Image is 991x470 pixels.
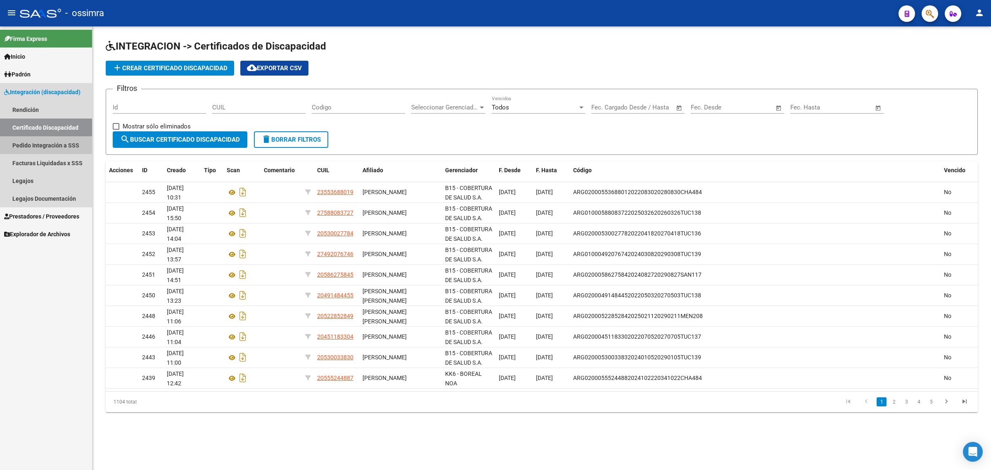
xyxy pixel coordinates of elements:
span: 20522852849 [317,313,353,319]
span: Integración (discapacidad) [4,88,81,97]
span: No [944,209,951,216]
span: Prestadores / Proveedores [4,212,79,221]
button: Open calendar [675,103,684,113]
span: INTEGRACION -> Certificados de Discapacidad [106,40,326,52]
datatable-header-cell: Gerenciador [442,161,495,179]
span: ARG02000491484452022050320270503TUC138 [573,292,701,299]
button: Open calendar [874,103,883,113]
input: Fecha inicio [790,104,824,111]
span: ARG01000492076742024030820290308TUC139 [573,251,701,257]
span: 20491484455 [317,292,353,299]
span: Borrar Filtros [261,136,321,143]
span: [DATE] [536,375,553,381]
span: [PERSON_NAME] [363,209,407,216]
input: Fecha fin [831,104,871,111]
a: go to last page [957,397,972,406]
span: B15 - COBERTURA DE SALUD S.A. [445,309,492,325]
span: [DATE] [499,251,516,257]
a: 1 [877,397,887,406]
datatable-header-cell: Comentario [261,161,302,179]
span: Gerenciador [445,167,478,173]
span: [DATE] 13:23 [167,288,184,304]
span: No [944,375,951,381]
input: Fecha fin [632,104,672,111]
h3: Filtros [113,83,141,94]
span: [PERSON_NAME] [363,354,407,361]
span: [DATE] [499,209,516,216]
span: [DATE] 12:42 [167,370,184,387]
i: Descargar documento [237,268,248,281]
i: Descargar documento [237,247,248,261]
span: [DATE] [499,313,516,319]
span: No [944,333,951,340]
span: No [944,354,951,361]
span: 27492076746 [317,251,353,257]
span: [DATE] 11:04 [167,329,184,345]
li: page 1 [875,395,888,409]
span: [DATE] [536,189,553,195]
span: Comentario [264,167,295,173]
span: KK6 - BOREAL NOA [445,370,482,387]
span: 27588083727 [317,209,353,216]
span: 2450 [142,292,155,299]
a: 4 [914,397,924,406]
span: [DATE] [499,354,516,361]
span: 20586275845 [317,271,353,278]
span: Acciones [109,167,133,173]
span: B15 - COBERTURA DE SALUD S.A. [445,185,492,201]
span: [DATE] 10:31 [167,185,184,201]
span: [PERSON_NAME] [363,375,407,381]
span: Buscar Certificado Discapacidad [120,136,240,143]
span: [DATE] [499,271,516,278]
span: B15 - COBERTURA DE SALUD S.A. [445,247,492,263]
span: Código [573,167,592,173]
span: [DATE] [536,230,553,237]
span: ARG02000530033832024010520290105TUC139 [573,354,701,361]
span: Afiliado [363,167,383,173]
span: [DATE] [536,251,553,257]
span: Mostrar sólo eliminados [123,121,191,131]
span: No [944,189,951,195]
li: page 5 [925,395,937,409]
span: No [944,292,951,299]
datatable-header-cell: Afiliado [359,161,442,179]
span: 2453 [142,230,155,237]
datatable-header-cell: Scan [223,161,261,179]
datatable-header-cell: F. Hasta [533,161,570,179]
span: 23553688019 [317,189,353,195]
span: - ossimra [65,4,104,22]
span: B15 - COBERTURA DE SALUD S.A. [445,329,492,345]
button: Crear Certificado Discapacidad [106,61,234,76]
span: Exportar CSV [247,64,302,72]
span: Todos [492,104,509,111]
i: Descargar documento [237,289,248,302]
button: Exportar CSV [240,61,308,76]
mat-icon: add [112,63,122,73]
a: go to first page [840,397,856,406]
span: 2446 [142,333,155,340]
datatable-header-cell: Tipo [201,161,223,179]
datatable-header-cell: Código [570,161,941,179]
button: Borrar Filtros [254,131,328,148]
span: ARG02000555244882024102220341022CHA484 [573,375,702,381]
span: [PERSON_NAME] [PERSON_NAME] [363,288,407,304]
li: page 2 [888,395,900,409]
span: [DATE] [499,292,516,299]
datatable-header-cell: Creado [164,161,201,179]
input: Fecha fin [732,104,772,111]
span: 2455 [142,189,155,195]
div: 1104 total [106,392,279,412]
i: Descargar documento [237,371,248,385]
span: CUIL [317,167,330,173]
a: 2 [889,397,899,406]
a: go to previous page [858,397,874,406]
button: Buscar Certificado Discapacidad [113,131,247,148]
span: Creado [167,167,186,173]
datatable-header-cell: F. Desde [495,161,533,179]
li: page 4 [913,395,925,409]
datatable-header-cell: CUIL [314,161,359,179]
span: [DATE] [536,271,553,278]
span: [DATE] [499,230,516,237]
span: [DATE] [499,375,516,381]
span: No [944,230,951,237]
